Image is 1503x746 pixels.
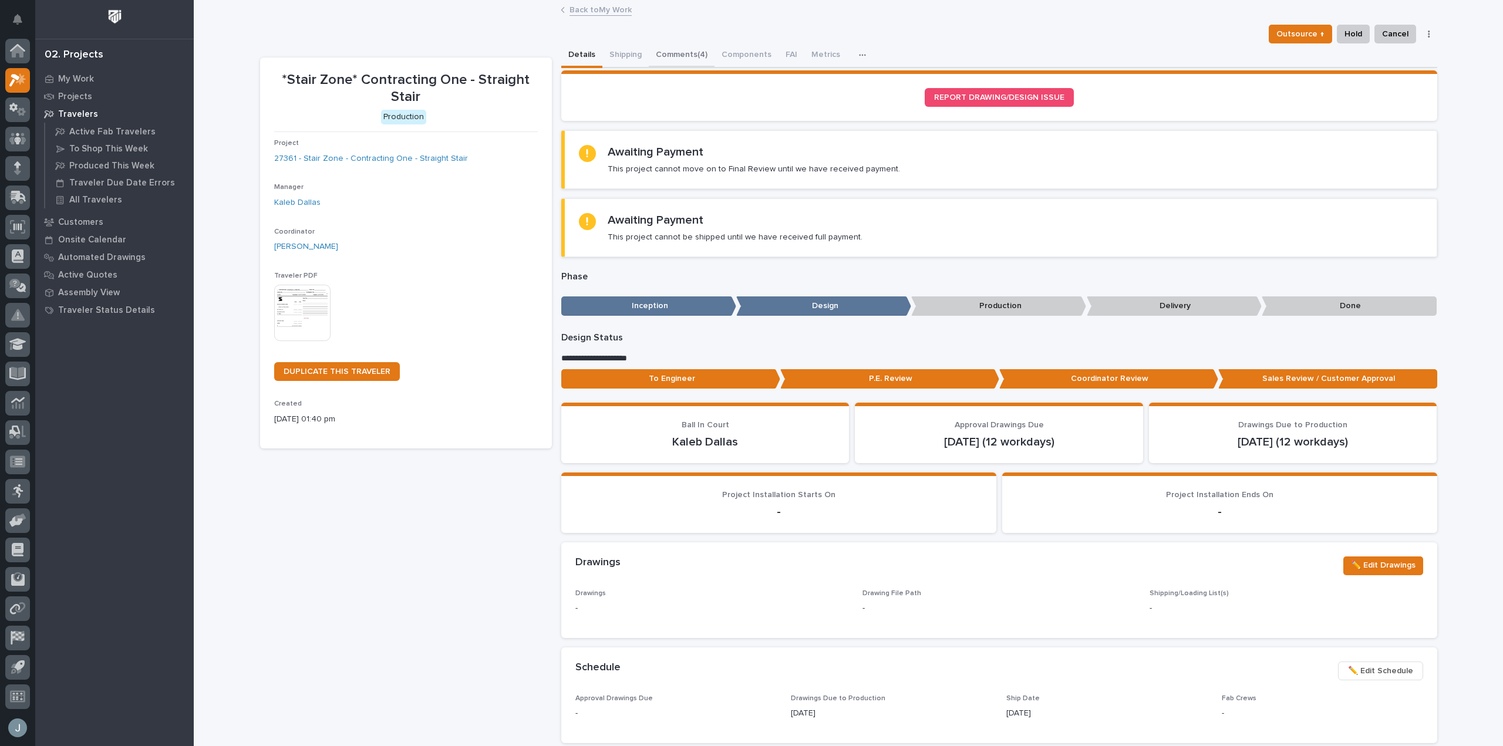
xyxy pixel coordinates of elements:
span: Drawings [575,590,606,597]
span: Fab Crews [1222,695,1256,702]
span: Ball In Court [682,421,729,429]
p: Delivery [1087,296,1262,316]
img: Workspace Logo [104,6,126,28]
p: Production [911,296,1086,316]
a: Kaleb Dallas [274,197,321,209]
button: ✏️ Edit Drawings [1343,556,1423,575]
span: ✏️ Edit Schedule [1348,664,1413,678]
p: Travelers [58,109,98,120]
a: Produced This Week [45,157,194,174]
p: Done [1262,296,1437,316]
p: To Shop This Week [69,144,148,154]
button: Shipping [602,43,649,68]
span: Shipping/Loading List(s) [1150,590,1229,597]
h2: Schedule [575,661,621,674]
span: Approval Drawings Due [575,695,653,702]
p: *Stair Zone* Contracting One - Straight Stair [274,72,538,106]
p: Automated Drawings [58,252,146,263]
p: Kaleb Dallas [575,435,835,449]
span: Manager [274,184,304,191]
p: All Travelers [69,195,122,205]
a: My Work [35,70,194,87]
button: Hold [1337,25,1370,43]
a: Travelers [35,105,194,123]
a: To Shop This Week [45,140,194,157]
p: [DATE] 01:40 pm [274,413,538,426]
p: - [1150,602,1423,615]
p: This project cannot move on to Final Review until we have received payment. [608,164,900,174]
a: Active Quotes [35,266,194,283]
span: DUPLICATE THIS TRAVELER [284,367,390,376]
p: [DATE] [791,707,992,720]
span: Drawings Due to Production [1238,421,1347,429]
p: P.E. Review [780,369,999,389]
p: Projects [58,92,92,102]
p: - [575,707,777,720]
p: Traveler Due Date Errors [69,178,175,188]
span: Traveler PDF [274,272,318,279]
span: Ship Date [1006,695,1040,702]
button: ✏️ Edit Schedule [1338,661,1423,680]
a: Projects [35,87,194,105]
p: - [1016,505,1423,519]
p: Onsite Calendar [58,235,126,245]
p: Produced This Week [69,161,154,171]
button: Metrics [804,43,847,68]
p: - [575,505,982,519]
span: Drawings Due to Production [791,695,885,702]
button: Cancel [1374,25,1416,43]
a: Customers [35,213,194,231]
a: 27361 - Stair Zone - Contracting One - Straight Stair [274,153,468,165]
button: Components [715,43,779,68]
h2: Awaiting Payment [608,213,703,227]
p: Active Fab Travelers [69,127,156,137]
p: - [1222,707,1423,720]
button: Comments (4) [649,43,715,68]
h2: Drawings [575,556,621,569]
span: Approval Drawings Due [955,421,1044,429]
div: Production [381,110,426,124]
p: Sales Review / Customer Approval [1218,369,1437,389]
p: Traveler Status Details [58,305,155,316]
a: All Travelers [45,191,194,208]
button: Outsource ↑ [1269,25,1332,43]
p: To Engineer [561,369,780,389]
p: Design [736,296,911,316]
span: Hold [1344,27,1362,41]
p: Design Status [561,332,1437,343]
div: Notifications [15,14,30,33]
button: users-avatar [5,715,30,740]
button: Notifications [5,7,30,32]
a: [PERSON_NAME] [274,241,338,253]
p: This project cannot be shipped until we have received full payment. [608,232,862,242]
p: [DATE] [1006,707,1208,720]
p: - [575,602,848,615]
span: Drawing File Path [862,590,921,597]
p: Assembly View [58,288,120,298]
p: Customers [58,217,103,228]
a: Onsite Calendar [35,231,194,248]
span: Cancel [1382,27,1408,41]
button: Details [561,43,602,68]
p: - [862,602,865,615]
span: Project [274,140,299,147]
a: Active Fab Travelers [45,123,194,140]
a: REPORT DRAWING/DESIGN ISSUE [925,88,1074,107]
span: Outsource ↑ [1276,27,1325,41]
p: My Work [58,74,94,85]
button: FAI [779,43,804,68]
h2: Awaiting Payment [608,145,703,159]
span: Coordinator [274,228,315,235]
p: Phase [561,271,1437,282]
a: Automated Drawings [35,248,194,266]
span: ✏️ Edit Drawings [1351,558,1416,572]
p: [DATE] (12 workdays) [1163,435,1423,449]
p: [DATE] (12 workdays) [869,435,1129,449]
p: Inception [561,296,736,316]
p: Coordinator Review [999,369,1218,389]
p: Active Quotes [58,270,117,281]
span: Project Installation Ends On [1166,491,1273,499]
span: Project Installation Starts On [722,491,835,499]
div: 02. Projects [45,49,103,62]
span: REPORT DRAWING/DESIGN ISSUE [934,93,1064,102]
